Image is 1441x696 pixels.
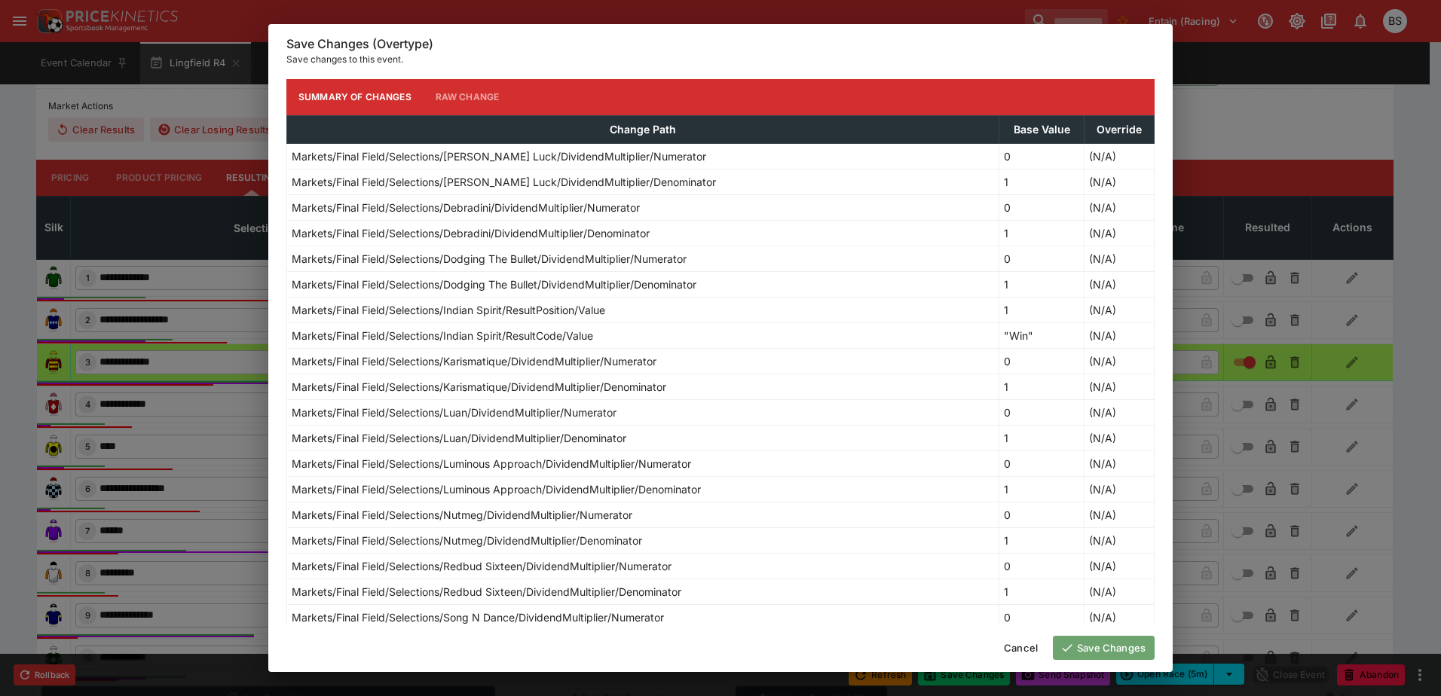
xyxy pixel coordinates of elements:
td: 1 [999,578,1084,604]
td: (N/A) [1084,399,1154,425]
p: Markets/Final Field/Selections/Debradini/DividendMultiplier/Numerator [292,200,640,215]
td: (N/A) [1084,527,1154,553]
td: (N/A) [1084,297,1154,322]
p: Markets/Final Field/Selections/Dodging The Bullet/DividendMultiplier/Denominator [292,276,696,292]
td: (N/A) [1084,502,1154,527]
p: Markets/Final Field/Selections/Indian Spirit/ResultPosition/Value [292,302,605,318]
td: (N/A) [1084,374,1154,399]
td: 0 [999,399,1084,425]
p: Markets/Final Field/Selections/Luan/DividendMultiplier/Denominator [292,430,626,446]
td: "Win" [999,322,1084,348]
td: 1 [999,271,1084,297]
td: (N/A) [1084,476,1154,502]
td: 0 [999,246,1084,271]
td: 0 [999,604,1084,630]
td: 0 [999,553,1084,578]
h6: Save Changes (Overtype) [286,36,1155,52]
td: 1 [999,374,1084,399]
td: 0 [999,450,1084,476]
td: (N/A) [1084,425,1154,450]
p: Save changes to this event. [286,52,1155,67]
p: Markets/Final Field/Selections/Dodging The Bullet/DividendMultiplier/Numerator [292,251,687,267]
td: (N/A) [1084,143,1154,169]
td: 1 [999,169,1084,194]
td: (N/A) [1084,194,1154,220]
p: Markets/Final Field/Selections/Luminous Approach/DividendMultiplier/Denominator [292,481,701,497]
td: 1 [999,476,1084,502]
td: 0 [999,143,1084,169]
td: 1 [999,425,1084,450]
td: (N/A) [1084,348,1154,374]
th: Change Path [287,115,999,143]
td: 0 [999,502,1084,527]
button: Summary of Changes [286,79,424,115]
td: 0 [999,194,1084,220]
td: (N/A) [1084,604,1154,630]
button: Cancel [995,636,1047,660]
p: Markets/Final Field/Selections/[PERSON_NAME] Luck/DividendMultiplier/Numerator [292,148,706,164]
p: Markets/Final Field/Selections/Debradini/DividendMultiplier/Denominator [292,225,650,241]
p: Markets/Final Field/Selections/Karismatique/DividendMultiplier/Numerator [292,353,656,369]
td: (N/A) [1084,220,1154,246]
td: (N/A) [1084,553,1154,578]
p: Markets/Final Field/Selections/Redbud Sixteen/DividendMultiplier/Denominator [292,584,681,600]
button: Raw Change [424,79,512,115]
p: Markets/Final Field/Selections/Nutmeg/DividendMultiplier/Numerator [292,507,632,523]
p: Markets/Final Field/Selections/Song N Dance/DividendMultiplier/Numerator [292,609,664,625]
td: 1 [999,527,1084,553]
td: 0 [999,348,1084,374]
p: Markets/Final Field/Selections/Luminous Approach/DividendMultiplier/Numerator [292,456,691,472]
p: Markets/Final Field/Selections/Redbud Sixteen/DividendMultiplier/Numerator [292,558,672,574]
p: Markets/Final Field/Selections/Indian Spirit/ResultCode/Value [292,328,593,343]
p: Markets/Final Field/Selections/Luan/DividendMultiplier/Numerator [292,404,616,420]
button: Save Changes [1053,636,1155,660]
p: Markets/Final Field/Selections/Nutmeg/DividendMultiplier/Denominator [292,533,642,548]
td: (N/A) [1084,271,1154,297]
td: (N/A) [1084,578,1154,604]
th: Base Value [999,115,1084,143]
p: Markets/Final Field/Selections/[PERSON_NAME] Luck/DividendMultiplier/Denominator [292,174,716,190]
td: (N/A) [1084,169,1154,194]
th: Override [1084,115,1154,143]
td: (N/A) [1084,322,1154,348]
p: Markets/Final Field/Selections/Karismatique/DividendMultiplier/Denominator [292,379,666,395]
td: (N/A) [1084,246,1154,271]
td: 1 [999,220,1084,246]
td: (N/A) [1084,450,1154,476]
td: 1 [999,297,1084,322]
